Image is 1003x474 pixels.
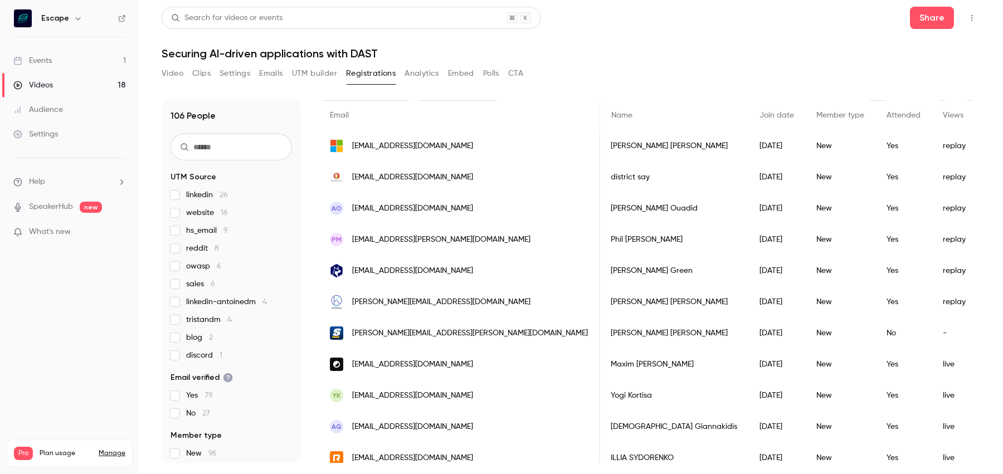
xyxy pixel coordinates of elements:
button: UTM builder [292,65,337,82]
div: [PERSON_NAME] Green [600,255,748,286]
div: replay [932,224,992,255]
span: 1 [220,351,222,359]
span: website [186,207,228,218]
div: Events [13,55,52,66]
div: [DATE] [748,286,805,317]
div: replay [932,193,992,224]
div: New [805,162,875,193]
div: [DATE] [748,130,805,162]
div: [PERSON_NAME] [PERSON_NAME] [600,286,748,317]
div: [DATE] [748,317,805,349]
img: Escape [14,9,32,27]
span: blog [186,332,213,343]
div: ILLIA SYDORENKO [600,442,748,473]
span: Email verified [171,372,233,383]
span: AG [332,422,342,432]
span: 4 [227,316,232,324]
div: replay [932,130,992,162]
span: [EMAIL_ADDRESS][DOMAIN_NAME] [352,203,473,214]
span: tristandm [186,314,232,325]
div: [PERSON_NAME] [PERSON_NAME] [600,317,748,349]
div: live [932,411,992,442]
span: New [186,448,217,459]
span: [EMAIL_ADDRESS][DOMAIN_NAME] [352,390,473,402]
span: owasp [186,261,221,272]
span: [PERSON_NAME][EMAIL_ADDRESS][PERSON_NAME][DOMAIN_NAME] [352,328,588,339]
div: [DATE] [748,380,805,411]
div: Phil [PERSON_NAME] [600,224,748,255]
span: [EMAIL_ADDRESS][DOMAIN_NAME] [352,265,473,277]
span: 6 [211,280,215,288]
span: linkedin-antoinedm [186,296,267,307]
span: Help [29,176,45,188]
div: [DATE] [748,442,805,473]
span: No [186,408,210,419]
div: Yes [875,442,932,473]
span: Pro [14,447,33,460]
img: thescore.com [330,326,343,340]
span: UTM Source [171,172,216,183]
span: Views [943,111,963,119]
span: sales [186,278,215,290]
img: outlook.com [330,139,343,153]
button: Settings [220,65,250,82]
img: kot.com.mx [330,295,343,309]
span: [EMAIL_ADDRESS][DOMAIN_NAME] [352,452,473,464]
div: New [805,411,875,442]
span: Yes [186,390,213,401]
div: No [875,317,932,349]
span: 26 [220,191,228,199]
span: 27 [202,409,210,417]
div: [DEMOGRAPHIC_DATA] Giannakidis [600,411,748,442]
div: live [932,380,992,411]
span: [EMAIL_ADDRESS][PERSON_NAME][DOMAIN_NAME] [352,234,530,246]
span: [EMAIL_ADDRESS][DOMAIN_NAME] [352,421,473,433]
div: New [805,255,875,286]
span: Name [611,111,632,119]
span: reddit [186,243,219,254]
div: Search for videos or events [171,12,283,24]
div: Yes [875,411,932,442]
span: AO [332,203,342,213]
span: Join date [759,111,794,119]
div: Maxim [PERSON_NAME] [600,349,748,380]
div: New [805,224,875,255]
div: live [932,442,992,473]
span: 2 [209,334,213,341]
div: Yes [875,130,932,162]
img: ringcentral.com [330,451,343,465]
span: 9 [223,227,228,234]
span: 8 [215,245,219,252]
span: 79 [205,392,213,399]
div: [DATE] [748,193,805,224]
span: Member type [171,430,222,441]
button: Embed [448,65,474,82]
button: Analytics [405,65,439,82]
span: Attended [887,111,921,119]
button: Share [910,7,954,29]
a: SpeakerHub [29,201,73,213]
button: Clips [192,65,211,82]
div: Yes [875,380,932,411]
span: 4 [262,298,267,306]
span: new [80,202,102,213]
span: [PERSON_NAME][EMAIL_ADDRESS][DOMAIN_NAME] [352,296,530,308]
div: [DATE] [748,224,805,255]
img: duck.com [330,170,343,184]
iframe: Noticeable Trigger [113,227,126,237]
span: 16 [221,209,228,217]
div: Videos [13,80,53,91]
span: 96 [208,449,217,457]
div: Yes [875,224,932,255]
div: replay [932,162,992,193]
span: linkedin [186,189,228,201]
div: New [805,380,875,411]
span: 6 [217,262,221,270]
div: live [932,349,992,380]
button: Video [162,65,183,82]
span: PM [332,234,342,245]
span: What's new [29,226,71,238]
div: Yogi Kortisa [600,380,748,411]
div: [DATE] [748,255,805,286]
button: Emails [259,65,283,82]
